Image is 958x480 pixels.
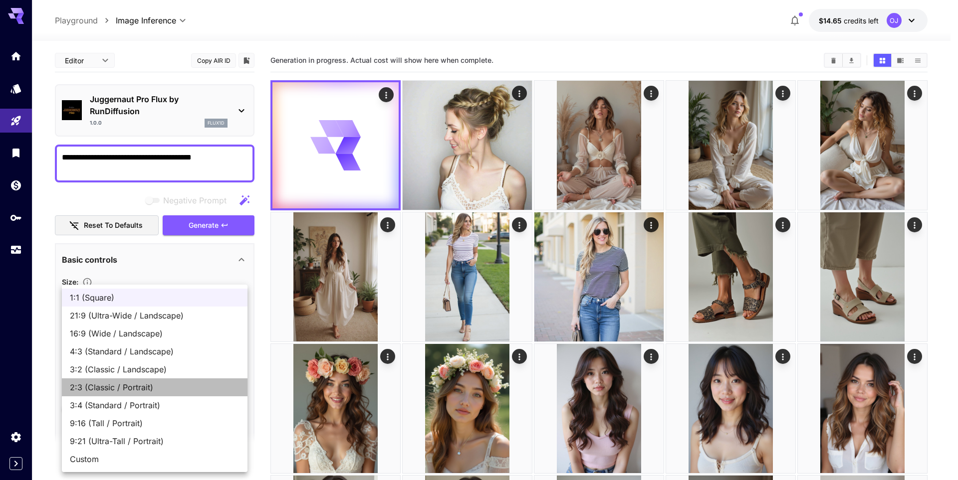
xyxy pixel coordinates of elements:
[70,453,239,465] span: Custom
[70,292,239,304] span: 1:1 (Square)
[70,417,239,429] span: 9:16 (Tall / Portrait)
[70,310,239,321] span: 21:9 (Ultra-Wide / Landscape)
[70,345,239,357] span: 4:3 (Standard / Landscape)
[70,327,239,339] span: 16:9 (Wide / Landscape)
[70,435,239,447] span: 9:21 (Ultra-Tall / Portrait)
[70,363,239,375] span: 3:2 (Classic / Landscape)
[70,399,239,411] span: 3:4 (Standard / Portrait)
[70,381,239,393] span: 2:3 (Classic / Portrait)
